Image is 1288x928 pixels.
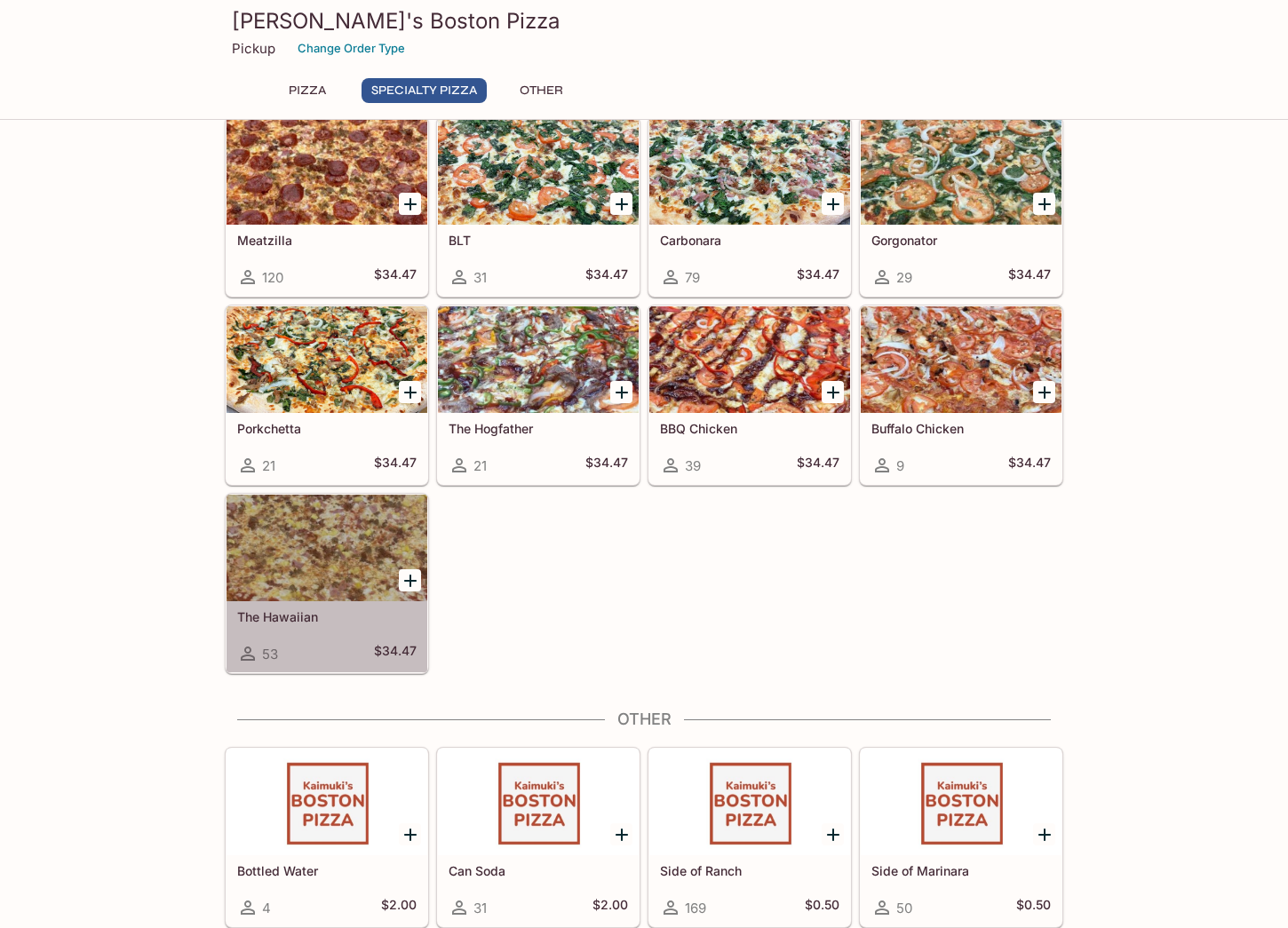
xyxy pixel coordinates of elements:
[1016,897,1051,918] h5: $0.50
[871,863,1051,878] h5: Side of Marinara
[585,455,628,476] h5: $34.47
[399,193,421,215] button: Add Meatzilla
[226,494,428,673] a: The Hawaiian53$34.47
[896,457,904,474] span: 9
[1008,455,1051,476] h5: $34.47
[685,900,706,916] span: 169
[438,118,639,225] div: BLT
[685,269,700,286] span: 79
[399,823,421,845] button: Add Bottled Water
[871,421,1051,436] h5: Buffalo Chicken
[822,823,844,845] button: Add Side of Ranch
[1033,823,1055,845] button: Add Side of Marinara
[437,305,640,485] a: The Hogfather21$34.47
[262,269,283,286] span: 120
[648,117,851,297] a: Carbonara79$34.47
[871,233,1051,248] h5: Gorgonator
[237,233,417,248] h5: Meatzilla
[797,455,839,476] h5: $34.47
[226,748,428,927] a: Bottled Water4$2.00
[805,897,839,918] h5: $0.50
[649,749,850,855] div: Side of Ranch
[660,421,839,436] h5: BBQ Chicken
[237,863,417,878] h5: Bottled Water
[660,863,839,878] h5: Side of Ranch
[685,457,701,474] span: 39
[438,306,639,413] div: The Hogfather
[227,118,427,225] div: Meatzilla
[227,495,427,601] div: The Hawaiian
[649,118,850,225] div: Carbonara
[473,269,487,286] span: 31
[822,193,844,215] button: Add Carbonara
[861,306,1061,413] div: Buffalo Chicken
[232,7,1056,35] h3: [PERSON_NAME]'s Boston Pizza
[225,710,1063,729] h4: Other
[649,306,850,413] div: BBQ Chicken
[237,609,417,624] h5: The Hawaiian
[399,381,421,403] button: Add Porkchetta
[896,269,912,286] span: 29
[237,421,417,436] h5: Porkchetta
[381,897,417,918] h5: $2.00
[861,118,1061,225] div: Gorgonator
[399,569,421,591] button: Add The Hawaiian
[267,78,347,103] button: Pizza
[226,305,428,485] a: Porkchetta21$34.47
[610,193,632,215] button: Add BLT
[437,748,640,927] a: Can Soda31$2.00
[438,749,639,855] div: Can Soda
[896,900,912,916] span: 50
[437,117,640,297] a: BLT31$34.47
[1008,266,1051,288] h5: $34.47
[797,266,839,288] h5: $34.47
[585,266,628,288] h5: $34.47
[860,748,1062,927] a: Side of Marinara50$0.50
[374,266,417,288] h5: $34.47
[262,646,278,662] span: 53
[262,457,275,474] span: 21
[473,900,487,916] span: 31
[592,897,628,918] h5: $2.00
[822,381,844,403] button: Add BBQ Chicken
[660,233,839,248] h5: Carbonara
[610,823,632,845] button: Add Can Soda
[374,643,417,664] h5: $34.47
[227,749,427,855] div: Bottled Water
[449,863,628,878] h5: Can Soda
[860,117,1062,297] a: Gorgonator29$34.47
[226,117,428,297] a: Meatzilla120$34.47
[648,305,851,485] a: BBQ Chicken39$34.47
[449,421,628,436] h5: The Hogfather
[610,381,632,403] button: Add The Hogfather
[1033,381,1055,403] button: Add Buffalo Chicken
[861,749,1061,855] div: Side of Marinara
[473,457,487,474] span: 21
[648,748,851,927] a: Side of Ranch169$0.50
[290,35,413,62] button: Change Order Type
[362,78,487,103] button: Specialty Pizza
[262,900,271,916] span: 4
[860,305,1062,485] a: Buffalo Chicken9$34.47
[227,306,427,413] div: Porkchetta
[1033,193,1055,215] button: Add Gorgonator
[501,78,581,103] button: Other
[374,455,417,476] h5: $34.47
[232,40,275,57] p: Pickup
[449,233,628,248] h5: BLT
